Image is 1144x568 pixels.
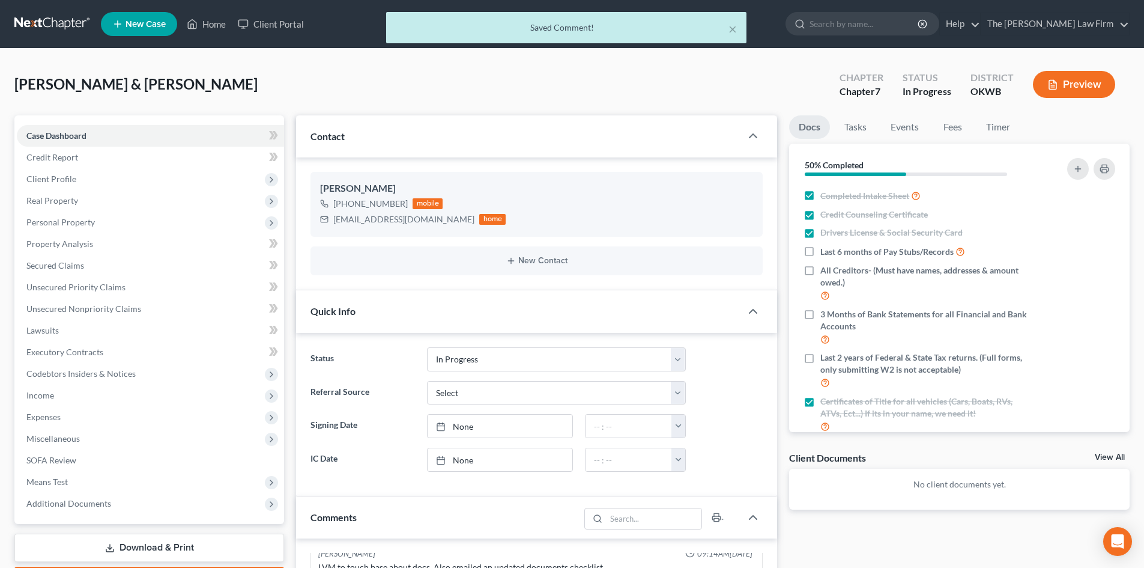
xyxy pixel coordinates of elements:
a: None [428,448,572,471]
div: mobile [413,198,443,209]
p: No client documents yet. [799,478,1120,490]
a: SOFA Review [17,450,284,471]
span: 3 Months of Bank Statements for all Financial and Bank Accounts [820,308,1034,332]
input: -- : -- [586,448,672,471]
span: Contact [310,130,345,142]
div: Status [903,71,951,85]
button: × [728,22,737,36]
div: [EMAIL_ADDRESS][DOMAIN_NAME] [333,213,474,225]
span: Personal Property [26,217,95,227]
span: Comments [310,512,357,523]
div: OKWB [970,85,1014,99]
span: Credit Report [26,152,78,162]
div: Chapter [840,85,883,99]
input: -- : -- [586,415,672,438]
span: Property Analysis [26,239,93,249]
a: Executory Contracts [17,341,284,363]
a: Events [881,115,928,139]
span: Case Dashboard [26,130,86,141]
div: Client Documents [789,451,866,464]
a: Property Analysis [17,233,284,255]
a: Lawsuits [17,320,284,341]
span: Quick Info [310,305,356,317]
span: SOFA Review [26,455,76,465]
a: Unsecured Nonpriority Claims [17,298,284,320]
span: Last 6 months of Pay Stubs/Records [820,246,954,258]
div: [PHONE_NUMBER] [333,198,408,210]
span: Client Profile [26,174,76,184]
a: Docs [789,115,830,139]
label: Signing Date [304,414,420,438]
div: [PERSON_NAME] [320,182,753,196]
span: Unsecured Priority Claims [26,282,126,292]
div: Saved Comment! [396,22,737,34]
a: Secured Claims [17,255,284,276]
span: Income [26,390,54,400]
a: View All [1095,453,1125,462]
span: Codebtors Insiders & Notices [26,368,136,379]
a: Credit Report [17,147,284,168]
span: Secured Claims [26,260,84,270]
label: Status [304,347,420,371]
span: Executory Contracts [26,347,103,357]
a: Download & Print [14,534,284,562]
span: Lawsuits [26,325,59,335]
span: Drivers License & Social Security Card [820,227,963,239]
span: Credit Counseling Certificate [820,209,928,221]
span: 09:14AM[DATE] [697,548,752,560]
div: Chapter [840,71,883,85]
span: Certificates of Title for all vehicles (Cars, Boats, RVs, ATVs, Ect...) If its in your name, we n... [820,395,1034,420]
span: Additional Documents [26,498,111,508]
a: Timer [976,115,1020,139]
a: Case Dashboard [17,125,284,147]
input: Search... [607,508,702,529]
a: Unsecured Priority Claims [17,276,284,298]
div: home [479,214,506,225]
span: [PERSON_NAME] & [PERSON_NAME] [14,75,258,93]
div: Open Intercom Messenger [1103,527,1132,556]
div: [PERSON_NAME] [318,548,375,560]
span: Unsecured Nonpriority Claims [26,304,141,314]
strong: 50% Completed [805,160,864,170]
div: In Progress [903,85,951,99]
label: IC Date [304,448,420,472]
span: Completed Intake Sheet [820,190,909,202]
span: Expenses [26,412,61,422]
a: Tasks [835,115,876,139]
label: Referral Source [304,381,420,405]
button: New Contact [320,256,753,266]
a: Fees [933,115,972,139]
span: Real Property [26,195,78,206]
span: 7 [875,85,880,97]
a: None [428,415,572,438]
span: Miscellaneous [26,433,80,444]
span: Means Test [26,477,68,487]
div: District [970,71,1014,85]
span: Last 2 years of Federal & State Tax returns. (Full forms, only submitting W2 is not acceptable) [820,352,1034,376]
button: Preview [1033,71,1115,98]
span: All Creditors- (Must have names, addresses & amount owed.) [820,264,1034,289]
